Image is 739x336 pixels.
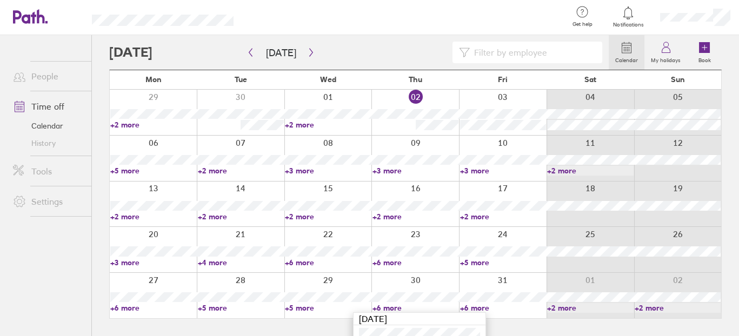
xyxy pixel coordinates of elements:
span: Sun [671,75,685,84]
div: [DATE] [354,313,485,325]
a: +2 more [110,120,197,130]
label: Calendar [609,54,644,64]
a: Calendar [609,35,644,70]
a: +2 more [285,212,371,221]
span: Mon [145,75,162,84]
a: +5 more [198,303,284,313]
a: +2 more [198,166,284,176]
a: +4 more [198,258,284,267]
label: Book [692,54,717,64]
a: +2 more [110,212,197,221]
span: Notifications [611,22,646,28]
label: My holidays [644,54,687,64]
a: +3 more [372,166,459,176]
a: +5 more [285,303,371,313]
a: +5 more [110,166,197,176]
a: +5 more [460,258,547,267]
a: People [4,65,91,87]
a: +6 more [110,303,197,313]
a: Book [687,35,722,70]
a: +2 more [547,166,634,176]
a: +3 more [285,166,371,176]
a: Time off [4,96,91,117]
a: +6 more [372,303,459,313]
a: +6 more [372,258,459,267]
a: Tools [4,160,91,182]
a: +2 more [285,120,371,130]
a: Calendar [4,117,91,135]
a: +6 more [460,303,547,313]
span: Wed [320,75,336,84]
button: [DATE] [257,44,305,62]
a: +2 more [635,303,721,313]
span: Fri [498,75,508,84]
a: +2 more [547,303,634,313]
a: My holidays [644,35,687,70]
a: +3 more [460,166,547,176]
input: Filter by employee [470,42,596,63]
span: Sat [584,75,596,84]
a: +2 more [460,212,547,221]
a: +2 more [198,212,284,221]
a: +2 more [372,212,459,221]
a: Settings [4,191,91,212]
a: History [4,135,91,152]
span: Thu [409,75,422,84]
a: +6 more [285,258,371,267]
a: +3 more [110,258,197,267]
span: Get help [565,21,600,28]
a: Notifications [611,5,646,28]
span: Tue [235,75,247,84]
